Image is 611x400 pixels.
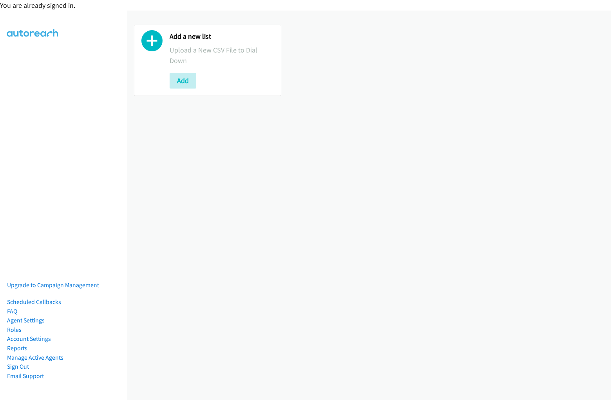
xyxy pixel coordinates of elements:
[7,281,99,289] a: Upgrade to Campaign Management
[7,335,51,342] a: Account Settings
[7,317,45,324] a: Agent Settings
[7,363,29,370] a: Sign Out
[170,73,196,89] button: Add
[7,298,61,306] a: Scheduled Callbacks
[170,32,274,41] h2: Add a new list
[4,11,62,38] img: Logo
[170,45,274,66] p: Upload a New CSV File to Dial Down
[7,354,63,361] a: Manage Active Agents
[7,326,22,333] a: Roles
[7,372,44,380] a: Email Support
[7,344,27,352] a: Reports
[7,308,17,315] a: FAQ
